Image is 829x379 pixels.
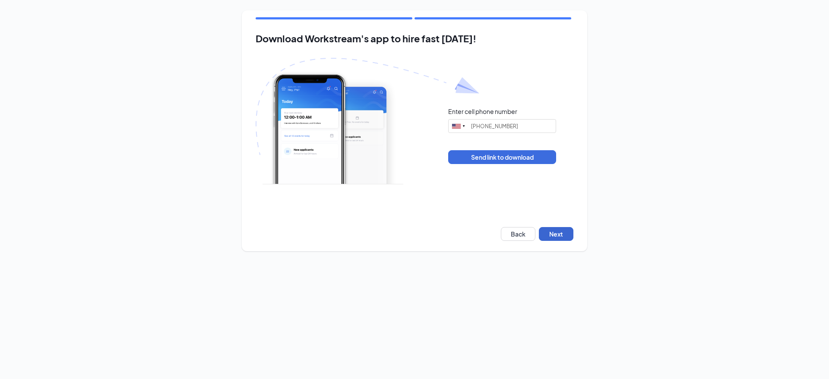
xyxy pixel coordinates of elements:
[539,227,573,241] button: Next
[256,33,573,44] h2: Download Workstream's app to hire fast [DATE]!
[449,120,468,133] div: United States: +1
[448,119,556,133] input: (201) 555-0123
[448,150,556,164] button: Send link to download
[501,227,535,241] button: Back
[448,107,517,116] div: Enter cell phone number
[256,58,479,184] img: Download Workstream's app with paper plane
